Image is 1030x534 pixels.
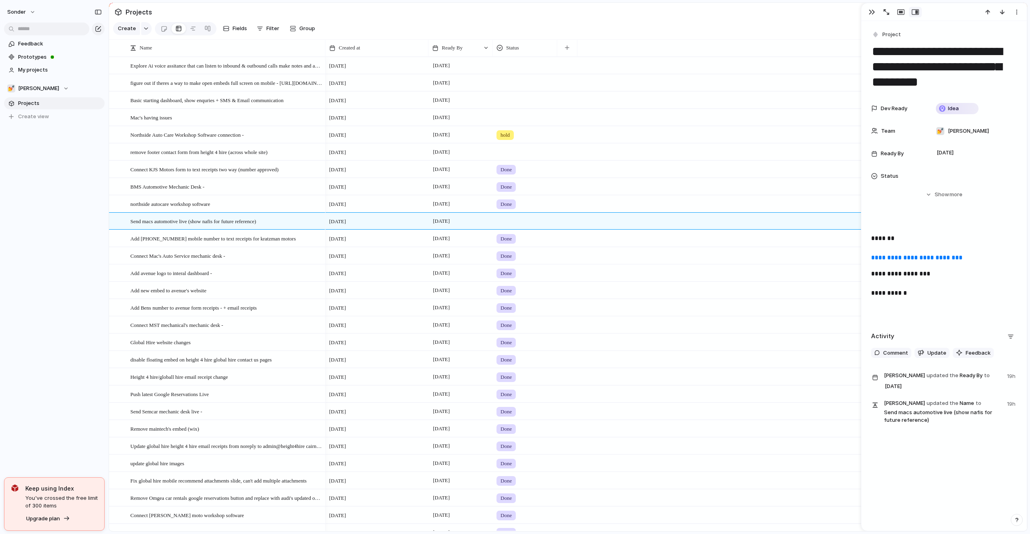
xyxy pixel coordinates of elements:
[130,61,323,70] span: Explore Ai voice assitance that can listen to inbound & outbound calls make notes and add to aven...
[431,372,452,382] span: [DATE]
[431,285,452,295] span: [DATE]
[935,148,956,158] span: [DATE]
[884,372,925,380] span: [PERSON_NAME]
[233,25,247,33] span: Fields
[431,95,452,105] span: [DATE]
[4,97,105,109] a: Projects
[501,269,512,277] span: Done
[329,200,346,208] span: [DATE]
[329,460,346,468] span: [DATE]
[130,95,284,105] span: Basic starting dashboard, show enquries + SMS & Email communication
[431,61,452,70] span: [DATE]
[4,64,105,76] a: My projects
[953,348,994,358] button: Feedback
[130,441,323,450] span: Update global hire height 4 hire email receipts from noreply to admin@height4hire cairns@global-hire
[253,22,282,35] button: Filter
[966,349,991,357] span: Feedback
[948,105,959,113] span: Idea
[1007,398,1017,408] span: 19h
[329,442,346,450] span: [DATE]
[118,25,136,33] span: Create
[501,287,512,295] span: Done
[329,494,346,502] span: [DATE]
[431,130,452,140] span: [DATE]
[329,287,346,295] span: [DATE]
[130,389,209,398] span: Push latest Google Reservations Live
[871,332,894,341] h2: Activity
[881,127,895,135] span: Team
[431,182,452,191] span: [DATE]
[431,251,452,261] span: [DATE]
[881,172,898,180] span: Status
[501,235,512,243] span: Done
[7,84,15,92] div: 💅
[329,477,346,485] span: [DATE]
[130,337,191,347] span: Global Hire website changes
[329,97,346,105] span: [DATE]
[431,320,452,330] span: [DATE]
[501,460,512,468] span: Done
[884,398,1002,424] span: Name Send macs automotive live (show nafis for future reference)
[7,8,26,16] span: sonder
[431,389,452,399] span: [DATE]
[431,510,452,520] span: [DATE]
[431,164,452,174] span: [DATE]
[18,99,102,107] span: Projects
[431,476,452,485] span: [DATE]
[130,234,296,243] span: Add [PHONE_NUMBER] mobile number to text receipts for kratzman motors
[431,216,452,226] span: [DATE]
[130,303,257,312] span: Add Bens number to avenue form receipts - + email receipts
[130,407,202,416] span: Send Semcar mechanic desk live -
[501,425,512,433] span: Done
[130,493,323,502] span: Remove Omgea car rentals google reservations button and replace with audi's updated one in sheets
[884,399,925,407] span: [PERSON_NAME]
[883,349,908,357] span: Comment
[927,372,958,380] span: updated the
[113,22,140,35] button: Create
[130,164,278,174] span: Connect KJS Motors form to text receipts two way (number approved)
[871,348,911,358] button: Comment
[4,111,105,123] button: Create view
[329,408,346,416] span: [DATE]
[130,130,244,139] span: Northside Auto Care Workshop Software connection -
[881,150,904,158] span: Ready By
[431,493,452,503] span: [DATE]
[501,511,512,520] span: Done
[1007,371,1017,380] span: 19h
[329,148,346,156] span: [DATE]
[130,424,199,433] span: Remove maintech's embed (wix)
[329,511,346,520] span: [DATE]
[431,458,452,468] span: [DATE]
[501,252,512,260] span: Done
[124,5,154,19] span: Projects
[431,441,452,451] span: [DATE]
[431,199,452,209] span: [DATE]
[140,44,152,52] span: Name
[18,40,102,48] span: Feedback
[881,105,907,113] span: Dev Ready
[329,235,346,243] span: [DATE]
[984,372,990,380] span: to
[950,191,962,199] span: more
[329,356,346,364] span: [DATE]
[18,84,59,92] span: [PERSON_NAME]
[4,6,40,18] button: sonder
[329,321,346,329] span: [DATE]
[130,113,172,122] span: Mac's having issues
[501,494,512,502] span: Done
[329,252,346,260] span: [DATE]
[927,399,958,407] span: updated the
[431,303,452,312] span: [DATE]
[431,424,452,433] span: [DATE]
[24,513,72,524] button: Upgrade plan
[4,51,105,63] a: Prototypes
[431,78,452,88] span: [DATE]
[329,390,346,398] span: [DATE]
[501,200,512,208] span: Done
[501,408,512,416] span: Done
[501,442,512,450] span: Done
[329,269,346,277] span: [DATE]
[329,79,346,87] span: [DATE]
[501,131,510,139] span: hold
[870,29,903,41] button: Project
